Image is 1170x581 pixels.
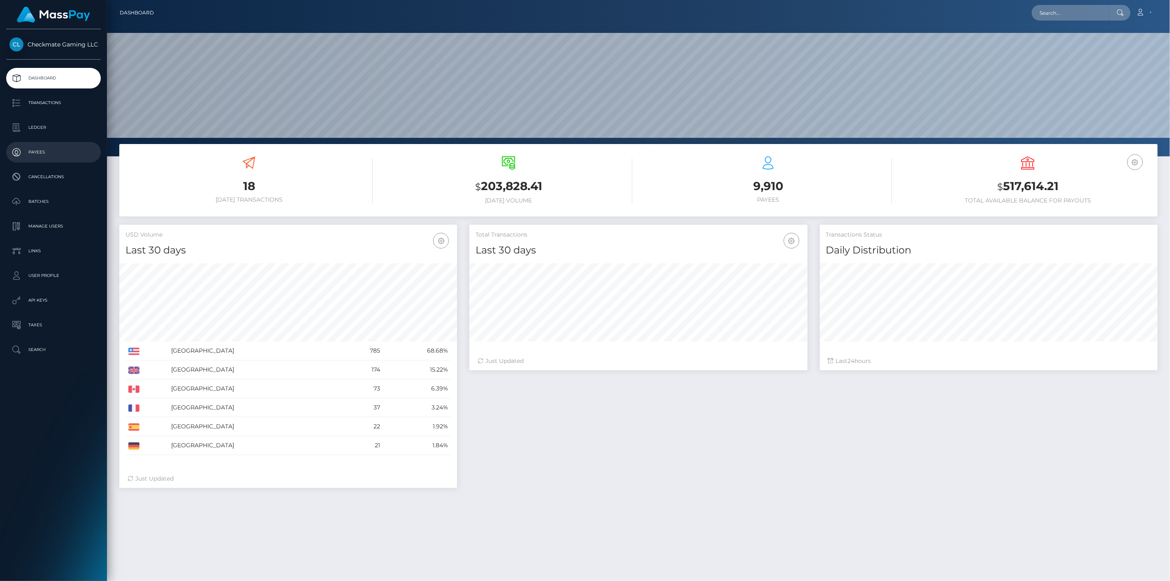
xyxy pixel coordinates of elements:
[383,398,451,417] td: 3.24%
[125,178,373,194] h3: 18
[6,93,101,113] a: Transactions
[9,146,97,158] p: Payees
[9,97,97,109] p: Transactions
[6,117,101,138] a: Ledger
[476,231,801,239] h5: Total Transactions
[385,197,632,204] h6: [DATE] Volume
[478,357,799,365] div: Just Updated
[383,436,451,455] td: 1.84%
[1032,5,1109,21] input: Search...
[343,398,383,417] td: 37
[128,348,139,355] img: US.png
[383,379,451,398] td: 6.39%
[343,379,383,398] td: 73
[383,342,451,360] td: 68.68%
[6,41,101,48] span: Checkmate Gaming LLC
[6,315,101,335] a: Taxes
[904,178,1151,195] h3: 517,614.21
[9,294,97,307] p: API Keys
[645,196,892,203] h6: Payees
[383,417,451,436] td: 1.92%
[17,7,90,23] img: MassPay Logo
[125,196,373,203] h6: [DATE] Transactions
[6,68,101,88] a: Dashboard
[125,231,451,239] h5: USD Volume
[6,142,101,163] a: Payees
[128,423,139,431] img: ES.png
[9,121,97,134] p: Ledger
[125,243,451,258] h4: Last 30 days
[9,195,97,208] p: Batches
[9,344,97,356] p: Search
[9,37,23,51] img: Checkmate Gaming LLC
[128,474,449,483] div: Just Updated
[828,357,1149,365] div: Last hours
[385,178,632,195] h3: 203,828.41
[343,342,383,360] td: 785
[6,191,101,212] a: Batches
[168,379,343,398] td: [GEOGRAPHIC_DATA]
[6,290,101,311] a: API Keys
[904,197,1151,204] h6: Total Available Balance for Payouts
[128,404,139,412] img: FR.png
[168,360,343,379] td: [GEOGRAPHIC_DATA]
[168,342,343,360] td: [GEOGRAPHIC_DATA]
[848,357,855,365] span: 24
[826,231,1151,239] h5: Transactions Status
[9,245,97,257] p: Links
[476,243,801,258] h4: Last 30 days
[128,367,139,374] img: GB.png
[120,4,154,21] a: Dashboard
[9,270,97,282] p: User Profile
[9,72,97,84] p: Dashboard
[343,436,383,455] td: 21
[128,442,139,450] img: DE.png
[343,360,383,379] td: 174
[645,178,892,194] h3: 9,910
[6,339,101,360] a: Search
[6,265,101,286] a: User Profile
[383,360,451,379] td: 15.22%
[9,171,97,183] p: Cancellations
[6,241,101,261] a: Links
[168,436,343,455] td: [GEOGRAPHIC_DATA]
[343,417,383,436] td: 22
[6,167,101,187] a: Cancellations
[6,216,101,237] a: Manage Users
[168,417,343,436] td: [GEOGRAPHIC_DATA]
[826,243,1151,258] h4: Daily Distribution
[475,181,481,193] small: $
[168,398,343,417] td: [GEOGRAPHIC_DATA]
[9,220,97,232] p: Manage Users
[9,319,97,331] p: Taxes
[997,181,1003,193] small: $
[128,386,139,393] img: CA.png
